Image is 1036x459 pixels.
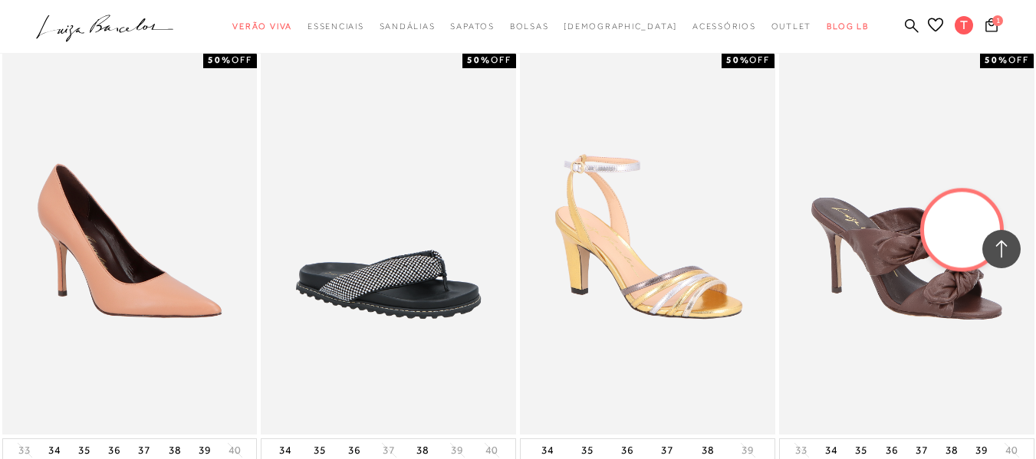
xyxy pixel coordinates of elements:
[981,17,1002,38] button: 1
[232,54,252,65] span: OFF
[692,12,756,41] a: categoryNavScreenReaderText
[262,54,515,432] img: RASTEIRA TRATORADA DE TIRAS ACOLCHOADAS CAMURÇA PRETA COM REBITES DOURADOS
[771,21,812,31] span: Outlet
[308,12,364,41] a: categoryNavScreenReaderText
[827,12,868,41] a: BLOG LB
[14,443,35,457] button: 33
[692,21,756,31] span: Acessórios
[446,443,468,457] button: 39
[771,12,812,41] a: categoryNavScreenReaderText
[481,443,502,457] button: 40
[955,16,973,34] span: T
[450,21,494,31] span: Sapatos
[521,54,774,432] img: SANDÁLIA EM METALIZADO CHUMBO, DURADO E PRATA DE SALTO ALTO
[510,21,549,31] span: Bolsas
[827,21,868,31] span: BLOG LB
[232,12,292,41] a: categoryNavScreenReaderText
[992,15,1003,26] span: 1
[467,54,491,65] strong: 50%
[510,12,549,41] a: categoryNavScreenReaderText
[380,12,436,41] a: categoryNavScreenReaderText
[308,21,364,31] span: Essenciais
[749,54,770,65] span: OFF
[1008,54,1029,65] span: OFF
[232,21,292,31] span: Verão Viva
[378,443,400,457] button: 37
[985,54,1008,65] strong: 50%
[781,54,1033,432] img: MULE DE SALTO ALTO EM COURO CAFÉ COM LAÇOS
[791,443,812,457] button: 33
[564,12,677,41] a: noSubCategoriesText
[208,54,232,65] strong: 50%
[726,54,750,65] strong: 50%
[224,443,245,457] button: 40
[564,21,677,31] span: [DEMOGRAPHIC_DATA]
[380,21,436,31] span: Sandálias
[1001,443,1022,457] button: 40
[491,54,511,65] span: OFF
[737,443,758,457] button: 39
[948,15,981,39] button: T
[4,54,256,432] img: SCARPIN DE SALTO ALTO EM COURO BEGE BLUSH
[450,12,494,41] a: categoryNavScreenReaderText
